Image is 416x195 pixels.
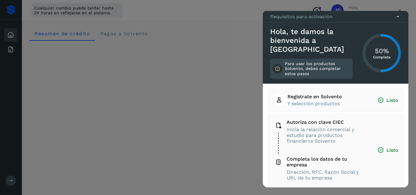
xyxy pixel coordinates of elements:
button: Registrate en SolventoY selección productosListo [273,94,398,106]
span: Registrate en Solvento [287,94,342,99]
span: Listo [377,97,398,103]
p: Completa [373,55,390,59]
span: Autoriza con clave CIEC [287,119,366,125]
p: Para usar los productos Solvento, debes completar estos pasos [285,61,350,76]
span: Dirección, RFC, Razón Social y URL de tu empresa [287,169,366,181]
p: Requisitos para activación [270,14,333,19]
button: Autoriza con clave CIECInicia la relación comercial y estudio para productos financieros Solvento... [273,119,398,181]
h3: 50% [373,47,390,55]
span: Listo [377,147,398,153]
span: Inicia la relación comercial y estudio para productos financieros Solvento [287,127,366,144]
div: Requisitos para activación [263,11,408,23]
span: Y selección productos [287,101,342,106]
span: Completa los datos de tu empresa [287,156,366,168]
h3: Hola, te damos la bienvenida a [GEOGRAPHIC_DATA] [270,27,353,54]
